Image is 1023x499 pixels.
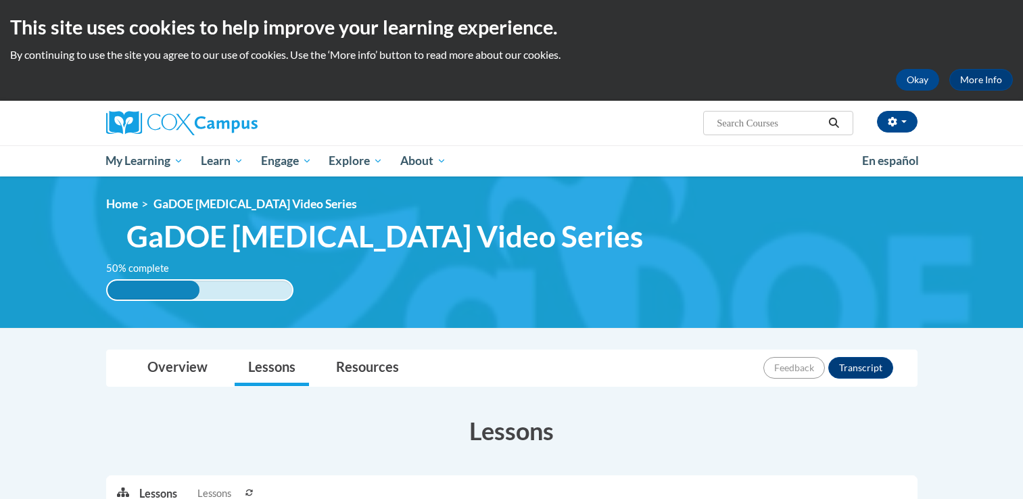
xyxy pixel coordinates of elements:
[391,145,455,176] a: About
[235,350,309,386] a: Lessons
[106,414,918,448] h3: Lessons
[86,145,938,176] div: Main menu
[97,145,193,176] a: My Learning
[252,145,320,176] a: Engage
[853,147,928,175] a: En español
[323,350,412,386] a: Resources
[320,145,391,176] a: Explore
[106,261,184,276] label: 50% complete
[106,197,138,211] a: Home
[201,153,243,169] span: Learn
[105,153,183,169] span: My Learning
[10,47,1013,62] p: By continuing to use the site you agree to our use of cookies. Use the ‘More info’ button to read...
[126,218,643,254] span: GaDOE [MEDICAL_DATA] Video Series
[261,153,312,169] span: Engage
[715,115,824,131] input: Search Courses
[949,69,1013,91] a: More Info
[763,357,825,379] button: Feedback
[108,281,200,300] div: 50% complete
[192,145,252,176] a: Learn
[134,350,221,386] a: Overview
[862,153,919,168] span: En español
[106,111,363,135] a: Cox Campus
[824,115,844,131] button: Search
[10,14,1013,41] h2: This site uses cookies to help improve your learning experience.
[106,111,258,135] img: Cox Campus
[828,357,893,379] button: Transcript
[329,153,383,169] span: Explore
[896,69,939,91] button: Okay
[877,111,918,133] button: Account Settings
[400,153,446,169] span: About
[153,197,357,211] span: GaDOE [MEDICAL_DATA] Video Series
